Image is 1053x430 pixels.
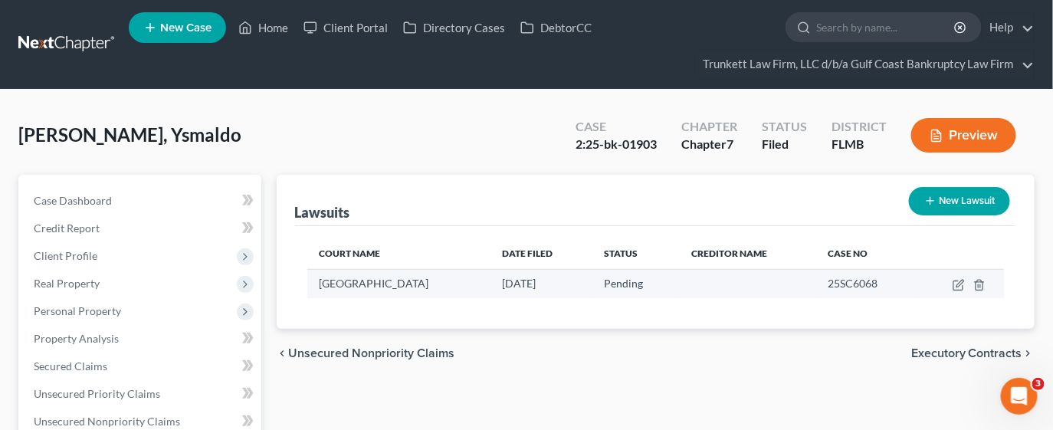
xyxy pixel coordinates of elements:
a: Unsecured Priority Claims [21,380,261,408]
div: Case [576,118,657,136]
div: Lawsuits [295,203,350,222]
a: Case Dashboard [21,187,261,215]
div: Status [762,118,807,136]
span: 25SC6068 [828,277,878,290]
a: Client Portal [296,14,395,41]
iframe: Intercom live chat [1001,378,1038,415]
span: Unsecured Priority Claims [34,387,160,400]
span: Case Dashboard [34,194,112,207]
button: Executory Contracts chevron_right [911,347,1035,359]
span: Pending [605,277,644,290]
span: Unsecured Nonpriority Claims [34,415,180,428]
i: chevron_left [277,347,289,359]
a: DebtorCC [513,14,599,41]
a: Credit Report [21,215,261,242]
a: Trunkett Law Firm, LLC d/b/a Gulf Coast Bankruptcy Law Firm [695,51,1034,78]
a: Property Analysis [21,325,261,353]
span: 3 [1032,378,1045,390]
span: [DATE] [502,277,536,290]
div: FLMB [832,136,887,153]
div: Filed [762,136,807,153]
div: Chapter [681,136,737,153]
span: Creditor Name [691,248,767,259]
a: Directory Cases [395,14,513,41]
span: Date Filed [502,248,553,259]
div: Chapter [681,118,737,136]
span: Client Profile [34,249,97,262]
span: Status [605,248,638,259]
span: Case No [828,248,868,259]
span: [PERSON_NAME], Ysmaldo [18,123,241,146]
span: Unsecured Nonpriority Claims [289,347,455,359]
div: District [832,118,887,136]
span: Real Property [34,277,100,290]
span: Property Analysis [34,332,119,345]
button: New Lawsuit [909,187,1010,215]
div: 2:25-bk-01903 [576,136,657,153]
input: Search by name... [816,13,956,41]
span: Court Name [320,248,381,259]
a: Home [231,14,296,41]
button: Preview [911,118,1016,153]
span: Credit Report [34,222,100,235]
span: Secured Claims [34,359,107,373]
span: [GEOGRAPHIC_DATA] [320,277,429,290]
a: Secured Claims [21,353,261,380]
span: Executory Contracts [911,347,1022,359]
span: 7 [727,136,733,151]
span: New Case [160,22,212,34]
i: chevron_right [1022,347,1035,359]
a: Help [982,14,1034,41]
button: chevron_left Unsecured Nonpriority Claims [277,347,455,359]
span: Personal Property [34,304,121,317]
